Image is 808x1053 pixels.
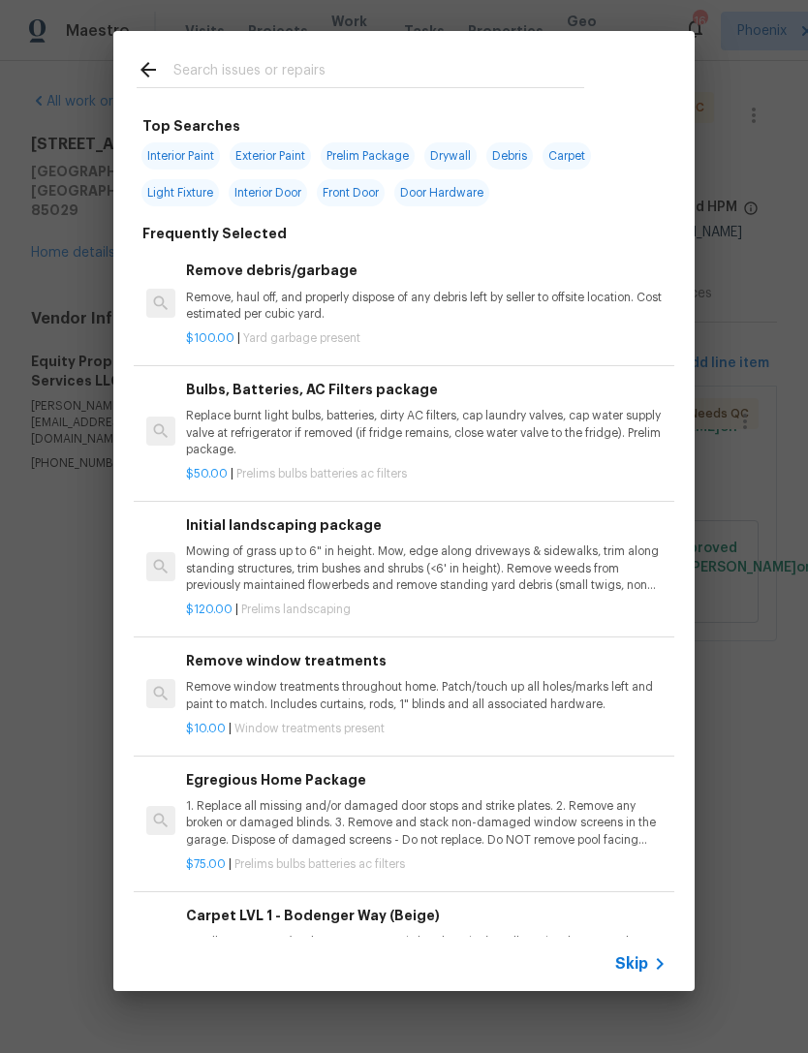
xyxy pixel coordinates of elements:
span: Prelims bulbs batteries ac filters [236,468,407,480]
h6: Remove window treatments [186,650,667,671]
h6: Initial landscaping package [186,514,667,536]
span: Debris [486,142,533,170]
p: | [186,330,667,347]
span: Exterior Paint [230,142,311,170]
h6: Bulbs, Batteries, AC Filters package [186,379,667,400]
p: 1. Replace all missing and/or damaged door stops and strike plates. 2. Remove any broken or damag... [186,798,667,848]
span: Carpet [543,142,591,170]
span: Drywall [424,142,477,170]
p: Mowing of grass up to 6" in height. Mow, edge along driveways & sidewalks, trim along standing st... [186,543,667,593]
span: Front Door [317,179,385,206]
p: | [186,602,667,618]
p: | [186,721,667,737]
span: Skip [615,954,648,974]
span: $50.00 [186,468,228,480]
span: Interior Paint [141,142,220,170]
span: Prelims landscaping [241,604,351,615]
h6: Egregious Home Package [186,769,667,790]
span: $75.00 [186,858,226,870]
h6: Frequently Selected [142,223,287,244]
span: Light Fixture [141,179,219,206]
h6: Remove debris/garbage [186,260,667,281]
input: Search issues or repairs [173,58,584,87]
span: $120.00 [186,604,233,615]
p: | [186,466,667,482]
span: Prelims bulbs batteries ac filters [234,858,405,870]
span: Yard garbage present [243,332,360,344]
p: Remove window treatments throughout home. Patch/touch up all holes/marks left and paint to match.... [186,679,667,712]
p: | [186,856,667,873]
h6: Top Searches [142,115,240,137]
p: Install new carpet. (Bodenger Way 749 Bird Bath, Beige) at all previously carpeted locations. To ... [186,934,667,983]
span: $10.00 [186,723,226,734]
span: Interior Door [229,179,307,206]
p: Replace burnt light bulbs, batteries, dirty AC filters, cap laundry valves, cap water supply valv... [186,408,667,457]
p: Remove, haul off, and properly dispose of any debris left by seller to offsite location. Cost est... [186,290,667,323]
span: Door Hardware [394,179,489,206]
span: $100.00 [186,332,234,344]
h6: Carpet LVL 1 - Bodenger Way (Beige) [186,905,667,926]
span: Window treatments present [234,723,385,734]
span: Prelim Package [321,142,415,170]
